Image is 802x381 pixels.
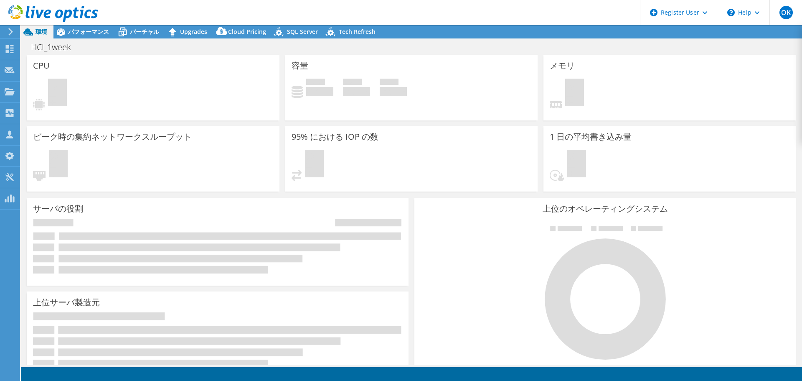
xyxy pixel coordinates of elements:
h3: メモリ [550,61,575,70]
span: 空き [343,79,362,87]
h4: 0 GiB [380,87,407,96]
span: 保留中 [305,150,324,179]
span: 合計 [380,79,398,87]
span: 環境 [36,28,47,36]
h3: ピーク時の集約ネットワークスループット [33,132,192,141]
span: 使用済み [306,79,325,87]
svg: \n [727,9,735,16]
h4: 0 GiB [306,87,333,96]
span: 保留中 [49,150,68,179]
h3: 容量 [292,61,308,70]
span: パフォーマンス [68,28,109,36]
span: Cloud Pricing [228,28,266,36]
span: 保留中 [567,150,586,179]
span: SQL Server [287,28,318,36]
h3: サーバの役割 [33,204,83,213]
h4: 0 GiB [343,87,370,96]
span: OK [779,6,793,19]
span: Tech Refresh [339,28,376,36]
h3: CPU [33,61,50,70]
span: 保留中 [48,79,67,108]
span: 保留中 [565,79,584,108]
h1: HCI_1week [27,43,84,52]
h3: 上位サーバ製造元 [33,298,100,307]
h3: 95% における IOP の数 [292,132,378,141]
span: バーチャル [130,28,159,36]
span: Upgrades [180,28,207,36]
h3: 上位のオペレーティングシステム [421,204,790,213]
h3: 1 日の平均書き込み量 [550,132,632,141]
